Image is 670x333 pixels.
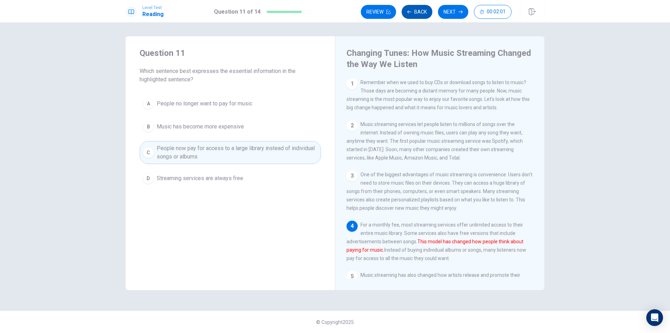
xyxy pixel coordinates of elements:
button: BMusic has become more expensive [140,118,321,135]
span: Which sentence best expresses the essential information in the highlighted sentence? [140,67,321,84]
h1: Question 11 of 14 [214,8,261,16]
span: 00:02:01 [487,9,506,15]
button: 00:02:01 [474,5,512,19]
span: One of the biggest advantages of music streaming is convenience. Users don't need to store music ... [347,172,533,211]
span: People no longer want to pay for music [157,99,252,108]
div: C [143,147,154,158]
span: Music has become more expensive [157,123,244,131]
span: For a monthly fee, most streaming services offer unlimited access to their entire music library. ... [347,222,526,261]
div: 5 [347,271,358,282]
button: DStreaming services are always free [140,170,321,187]
div: A [143,98,154,109]
div: 3 [347,170,358,182]
span: People now pay for access to a large library instead of individual songs or albums [157,144,318,161]
div: 2 [347,120,358,131]
h4: Question 11 [140,47,321,59]
button: Back [402,5,432,19]
span: © Copyright 2025 [316,319,354,325]
span: Remember when we used to buy CDs or download songs to listen to music? Those days are becoming a ... [347,80,530,110]
h4: Changing Tunes: How Music Streaming Changed the Way We Listen [347,47,531,70]
button: Next [438,5,468,19]
span: Music streaming services let people listen to millions of songs over the internet. Instead of own... [347,121,523,161]
div: Open Intercom Messenger [646,309,663,326]
div: 4 [347,221,358,232]
button: APeople no longer want to pay for music [140,95,321,112]
div: B [143,121,154,132]
div: 1 [347,78,358,89]
span: Music streaming has also changed how artists release and promote their music. In the past, artist... [347,272,531,311]
button: Review [361,5,396,19]
span: Streaming services are always free [157,174,243,183]
button: CPeople now pay for access to a large library instead of individual songs or albums [140,141,321,164]
font: This model has changed how people think about paying for music. [347,239,523,253]
h1: Reading [142,10,164,18]
span: Level Test [142,5,164,10]
div: D [143,173,154,184]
